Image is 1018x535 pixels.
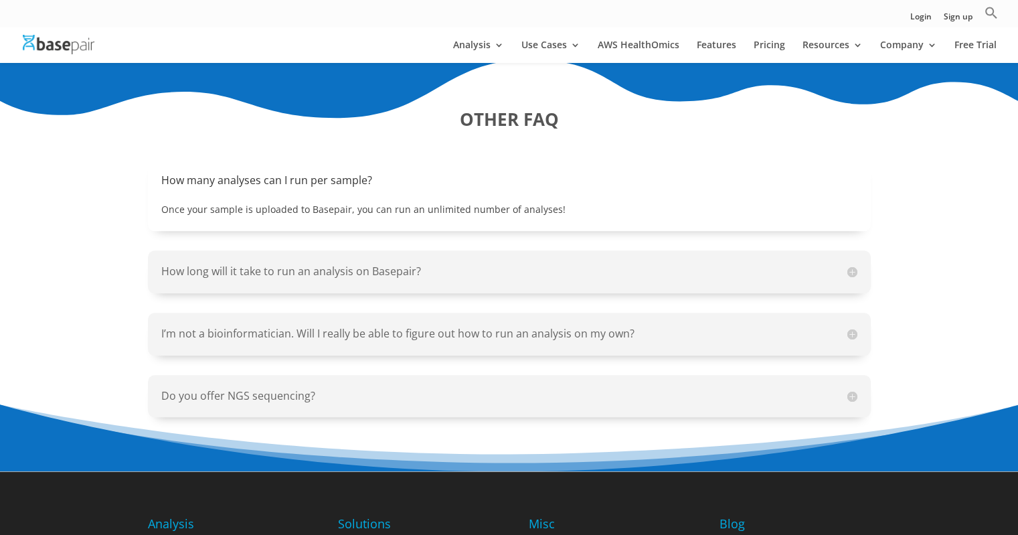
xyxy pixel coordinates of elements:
[161,388,857,404] h5: Do you offer NGS sequencing?
[985,6,998,27] a: Search Icon Link
[161,173,857,188] h5: How many analyses can I run per sample?
[23,35,94,54] img: Basepair
[944,13,972,27] a: Sign up
[598,40,679,63] a: AWS HealthOmics
[460,107,559,131] strong: OTHER FAQ
[802,40,863,63] a: Resources
[453,40,504,63] a: Analysis
[754,40,785,63] a: Pricing
[521,40,580,63] a: Use Cases
[161,203,566,216] span: Once your sample is uploaded to Basepair, you can run an unlimited number of analyses!
[910,13,932,27] a: Login
[880,40,937,63] a: Company
[985,6,998,19] svg: Search
[161,326,857,341] h5: I’m not a bioinformatician. Will I really be able to figure out how to run an analysis on my own?
[161,264,857,279] h5: How long will it take to run an analysis on Basepair?
[951,468,1002,519] iframe: Drift Widget Chat Controller
[954,40,997,63] a: Free Trial
[697,40,736,63] a: Features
